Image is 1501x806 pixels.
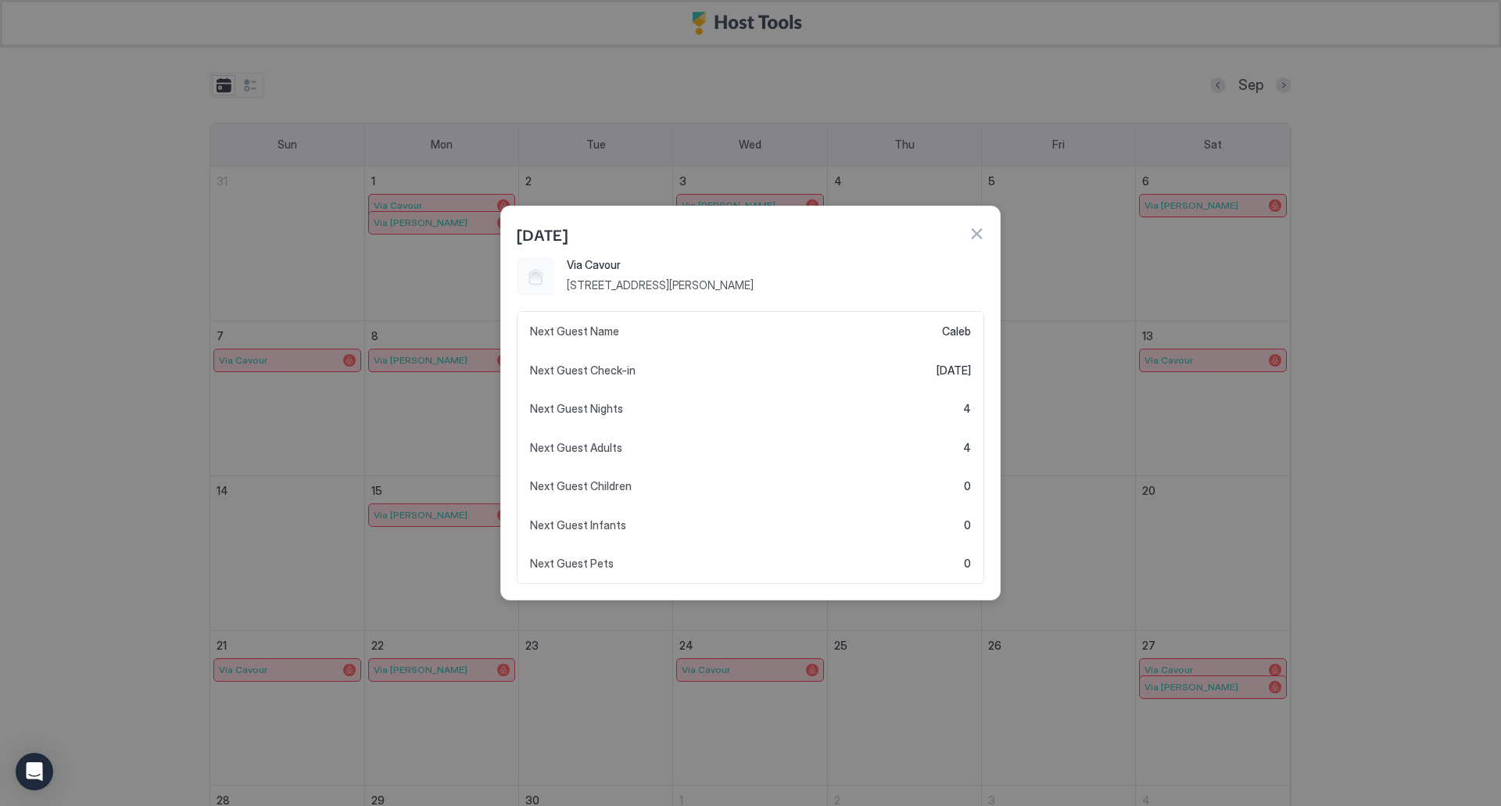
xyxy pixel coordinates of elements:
div: Open Intercom Messenger [16,753,53,790]
span: Next Guest Check-in [530,364,636,378]
span: Next Guest Children [530,479,632,493]
span: Next Guest Infants [530,518,626,532]
span: [DATE] [937,364,971,378]
span: 4 [963,402,971,416]
span: Next Guest Nights [530,402,623,416]
span: Next Guest Name [530,324,619,339]
span: Next Guest Pets [530,557,614,571]
span: 4 [963,441,971,455]
span: Next Guest Adults [530,441,622,455]
span: Caleb [942,324,971,339]
span: 0 [964,479,971,493]
span: 0 [964,557,971,571]
span: Via Cavour [567,258,984,272]
span: [STREET_ADDRESS][PERSON_NAME] [567,278,984,292]
span: 0 [964,518,971,532]
span: [DATE] [517,222,568,245]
